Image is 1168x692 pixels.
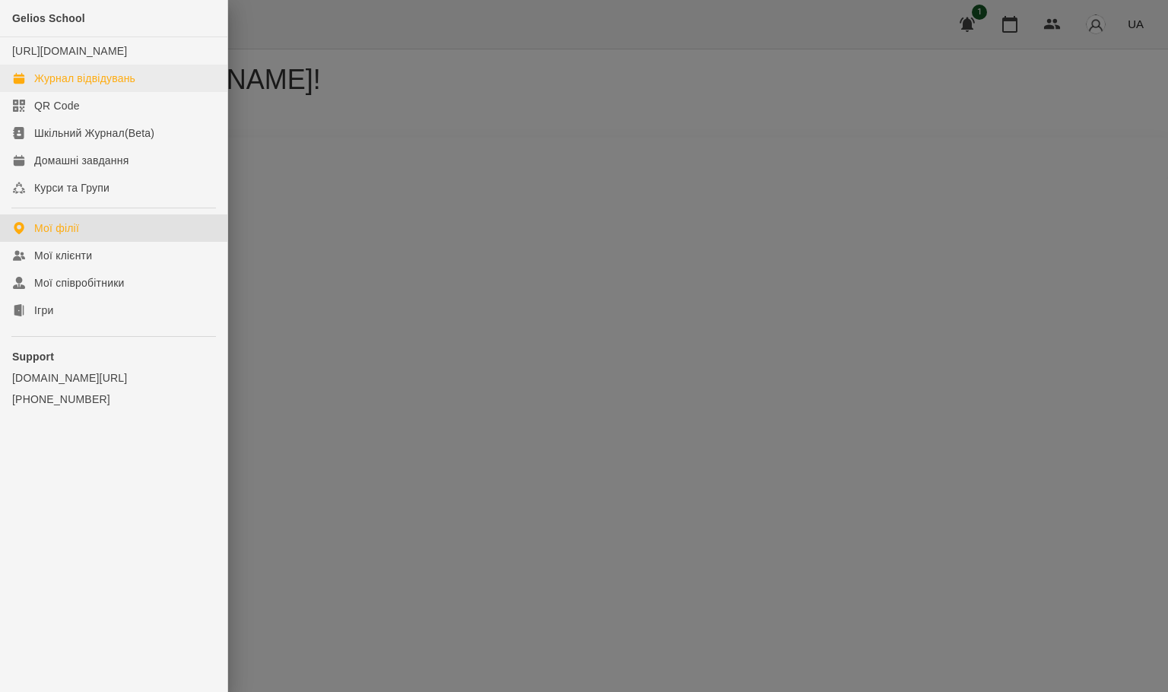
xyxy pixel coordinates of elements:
div: Журнал відвідувань [34,71,135,86]
div: Шкільний Журнал(Beta) [34,125,154,141]
span: Gelios School [12,12,85,24]
div: Мої клієнти [34,248,92,263]
a: [URL][DOMAIN_NAME] [12,45,127,57]
div: Домашні завдання [34,153,129,168]
div: Курси та Групи [34,180,109,195]
div: QR Code [34,98,80,113]
div: Мої співробітники [34,275,125,290]
div: Мої філії [34,221,79,236]
div: Ігри [34,303,53,318]
a: [PHONE_NUMBER] [12,392,215,407]
p: Support [12,349,215,364]
a: [DOMAIN_NAME][URL] [12,370,215,386]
